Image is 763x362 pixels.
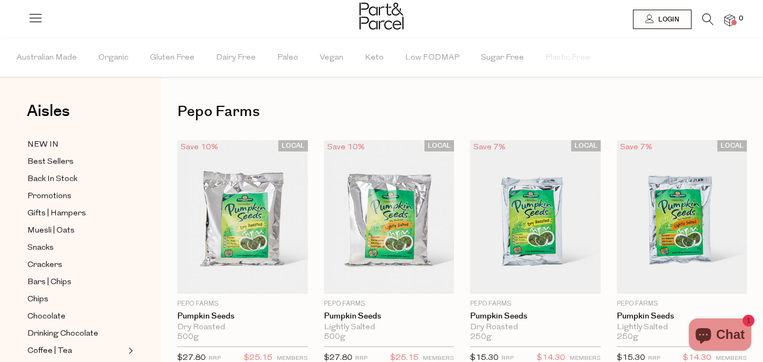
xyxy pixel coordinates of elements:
span: Crackers [27,259,62,272]
span: Sugar Free [481,39,524,77]
a: Aisles [27,103,70,130]
img: Pumpkin Seeds [324,140,455,294]
a: NEW IN [27,138,125,151]
span: $15.30 [470,354,499,362]
span: Paleo [277,39,298,77]
a: Best Sellers [27,155,125,169]
p: Pepo Farms [470,299,601,309]
span: 250g [617,332,638,342]
span: Drinking Chocolate [27,328,98,341]
span: Gluten Free [150,39,195,77]
a: Chocolate [27,310,125,323]
h1: Pepo Farms [177,99,747,124]
small: RRP [501,356,514,361]
a: Crackers [27,258,125,272]
span: Organic [98,39,128,77]
p: Pepo Farms [177,299,308,309]
img: Part&Parcel [359,3,404,30]
small: MEMBERS [277,356,308,361]
p: Pepo Farms [324,299,455,309]
div: Dry Roasted [470,323,601,332]
small: RRP [208,356,221,361]
small: MEMBERS [716,356,747,361]
a: Pumpkin Seeds [177,312,308,321]
span: Promotions [27,190,71,203]
span: LOCAL [717,140,747,151]
span: LOCAL [424,140,454,151]
a: Chips [27,293,125,306]
span: Dairy Free [216,39,256,77]
span: Login [656,15,679,24]
span: LOCAL [571,140,601,151]
span: 500g [177,332,199,342]
img: Pumpkin Seeds [470,140,601,294]
span: 250g [470,332,492,342]
div: Save 7% [617,140,656,155]
span: Coffee | Tea [27,345,72,358]
span: 500g [324,332,345,342]
p: Pepo Farms [617,299,747,309]
a: Coffee | Tea [27,344,125,358]
button: Expand/Collapse Coffee | Tea [126,344,133,357]
span: $27.80 [177,354,206,362]
div: Dry Roasted [177,323,308,332]
span: Chips [27,293,48,306]
a: Back In Stock [27,172,125,186]
span: Chocolate [27,310,66,323]
span: Back In Stock [27,173,77,186]
a: Pumpkin Seeds [470,312,601,321]
span: Keto [365,39,384,77]
a: Pumpkin Seeds [617,312,747,321]
a: Snacks [27,241,125,255]
a: Login [633,10,692,29]
small: RRP [355,356,368,361]
small: MEMBERS [423,356,454,361]
span: Best Sellers [27,156,74,169]
span: Aisles [27,99,70,123]
a: Drinking Chocolate [27,327,125,341]
div: Save 10% [324,140,368,155]
img: Pumpkin Seeds [177,140,308,294]
a: 0 [724,15,735,26]
span: Muesli | Oats [27,225,75,237]
div: Save 7% [470,140,509,155]
a: Promotions [27,190,125,203]
a: Pumpkin Seeds [324,312,455,321]
div: Save 10% [177,140,221,155]
span: Gifts | Hampers [27,207,86,220]
span: NEW IN [27,139,59,151]
div: Lightly Salted [324,323,455,332]
span: LOCAL [278,140,308,151]
inbox-online-store-chat: Shopify online store chat [686,318,754,353]
span: Australian Made [17,39,77,77]
div: Lightly Salted [617,323,747,332]
small: MEMBERS [570,356,601,361]
a: Muesli | Oats [27,224,125,237]
a: Gifts | Hampers [27,207,125,220]
span: $27.80 [324,354,352,362]
span: $15.30 [617,354,645,362]
small: RRP [648,356,660,361]
span: Bars | Chips [27,276,71,289]
span: Low FODMAP [405,39,459,77]
span: 0 [736,14,746,24]
img: Pumpkin Seeds [617,140,747,294]
span: Plastic Free [545,39,590,77]
a: Bars | Chips [27,276,125,289]
span: Vegan [320,39,343,77]
span: Snacks [27,242,54,255]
